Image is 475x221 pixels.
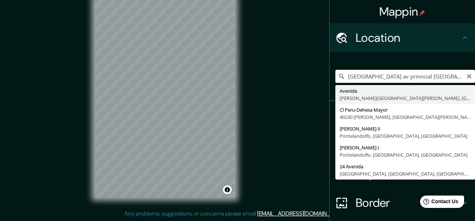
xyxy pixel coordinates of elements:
[330,130,475,159] div: Style
[340,87,471,95] div: Avenida
[330,101,475,130] div: Pins
[340,151,471,158] div: Pontelandolfo, [GEOGRAPHIC_DATA], [GEOGRAPHIC_DATA]
[330,23,475,52] div: Location
[340,106,471,113] div: Cl Peru-Dehesa Mayor
[340,125,471,132] div: [PERSON_NAME] II
[466,72,472,79] button: Clear
[340,113,471,121] div: 40230 [PERSON_NAME], [GEOGRAPHIC_DATA][PERSON_NAME], [GEOGRAPHIC_DATA]
[257,210,347,217] a: [EMAIL_ADDRESS][DOMAIN_NAME]
[340,163,471,170] div: 24 Avenida
[340,95,471,102] div: [PERSON_NAME][GEOGRAPHIC_DATA][PERSON_NAME], [GEOGRAPHIC_DATA], [GEOGRAPHIC_DATA]
[419,10,425,16] img: pin-icon.png
[340,170,471,177] div: [GEOGRAPHIC_DATA], [GEOGRAPHIC_DATA], [GEOGRAPHIC_DATA]
[340,132,471,140] div: Pontelandolfo, [GEOGRAPHIC_DATA], [GEOGRAPHIC_DATA]
[356,31,460,45] h4: Location
[335,70,475,83] input: Pick your city or area
[356,196,460,210] h4: Border
[330,188,475,217] div: Border
[330,159,475,188] div: Layout
[410,193,467,213] iframe: Help widget launcher
[340,144,471,151] div: [PERSON_NAME] I
[356,166,460,181] h4: Layout
[223,185,232,194] button: Toggle attribution
[379,4,426,19] h4: Mappin
[124,209,348,218] p: Any problems, suggestions, or concerns please email .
